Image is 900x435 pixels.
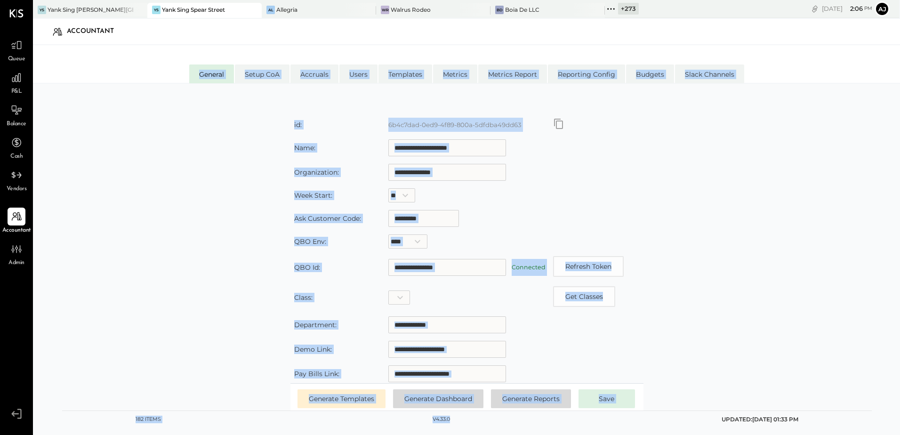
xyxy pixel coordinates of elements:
div: WR [381,6,389,14]
li: Metrics Report [478,64,547,83]
label: Week Start: [294,191,332,200]
div: Boia De LLC [505,6,539,14]
label: QBO Id: [294,263,320,272]
label: Organization: [294,168,339,177]
button: Generate Reports [491,389,571,408]
li: Users [339,64,378,83]
div: YS [152,6,161,14]
div: Accountant [67,24,123,39]
div: Yank Sing Spear Street [162,6,225,14]
li: Accruals [290,64,338,83]
a: Admin [0,240,32,267]
div: + 273 [618,3,639,15]
label: id: [294,121,302,129]
label: Class: [294,293,313,302]
button: Generate Templates [297,389,386,408]
span: P&L [11,88,22,96]
button: Generate Dashboard [393,389,483,408]
label: QBO Env: [294,237,326,246]
span: Balance [7,120,26,129]
div: 182 items [136,416,161,423]
span: Accountant [2,226,31,235]
div: Walrus Rodeo [391,6,431,14]
a: Queue [0,36,32,64]
span: Vendors [7,185,27,193]
div: BD [495,6,504,14]
a: P&L [0,69,32,96]
div: Yank Sing [PERSON_NAME][GEOGRAPHIC_DATA] [48,6,133,14]
li: Templates [378,64,432,83]
label: Demo Link: [294,345,332,354]
button: Copy id [553,118,564,129]
li: Metrics [433,64,477,83]
div: Al [266,6,275,14]
li: General [189,64,234,83]
a: Accountant [0,208,32,235]
a: Vendors [0,166,32,193]
a: Balance [0,101,32,129]
div: Allegria [276,6,297,14]
label: 6b4c7dad-0ed9-4f89-800a-5dfdba49dd63 [388,121,522,129]
label: Name: [294,144,315,152]
span: Save [599,395,614,403]
span: Cash [10,153,23,161]
button: Refresh Token [553,256,624,277]
li: Reporting Config [548,64,625,83]
button: Save [579,389,635,408]
div: copy link [810,4,820,14]
span: Generate Templates [309,395,374,403]
div: [DATE] [822,4,872,13]
li: Setup CoA [235,64,289,83]
button: Copy id [553,286,615,307]
span: Admin [8,259,24,267]
span: Queue [8,55,25,64]
span: Generate Dashboard [404,395,472,403]
li: Budgets [626,64,674,83]
label: Connected [512,264,546,271]
a: Cash [0,134,32,161]
label: Ask Customer Code: [294,214,361,223]
div: v 4.33.0 [433,416,450,423]
span: Generate Reports [502,395,560,403]
label: Pay Bills Link: [294,370,339,378]
div: YS [38,6,46,14]
label: Department: [294,321,337,329]
li: Slack Channels [675,64,744,83]
button: Aj [875,1,890,16]
span: UPDATED: [DATE] 01:33 PM [722,416,798,423]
